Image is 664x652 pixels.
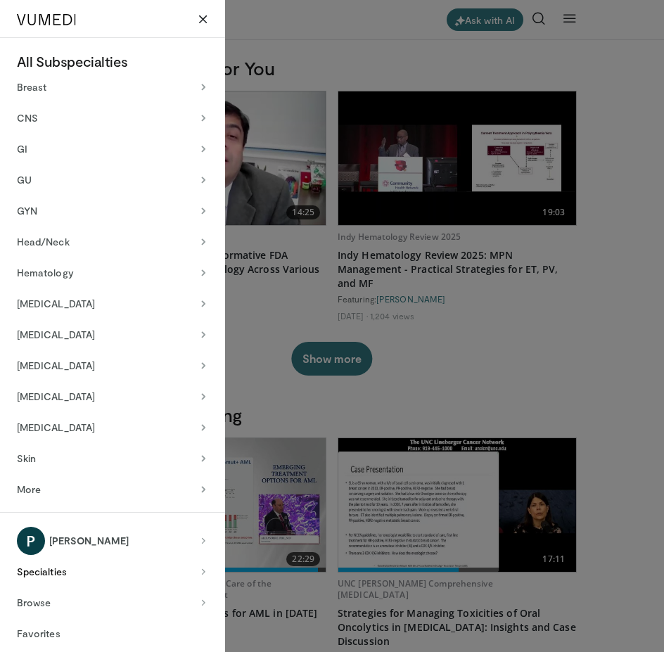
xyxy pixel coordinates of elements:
button: [MEDICAL_DATA] [8,383,217,411]
button: [MEDICAL_DATA] [8,414,217,442]
button: CNS [8,104,217,132]
h4: All Subspecialties [17,52,208,70]
button: Hematology [8,259,217,287]
a: Favorites [17,620,208,648]
a: P [PERSON_NAME] [17,527,208,555]
button: GI [8,135,217,163]
button: Skin [8,445,217,473]
button: Browse [17,589,208,617]
button: Breast [8,73,217,101]
span: P [17,527,45,555]
button: [MEDICAL_DATA] [8,290,217,318]
button: GYN [8,197,217,225]
span: [PERSON_NAME] [49,534,129,548]
button: More [8,475,217,504]
img: VuMedi Logo [17,14,76,25]
button: [MEDICAL_DATA] [8,321,217,349]
button: [MEDICAL_DATA] [8,352,217,380]
button: Head/Neck [8,228,217,256]
button: Specialties [17,558,208,586]
button: GU [8,166,217,194]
